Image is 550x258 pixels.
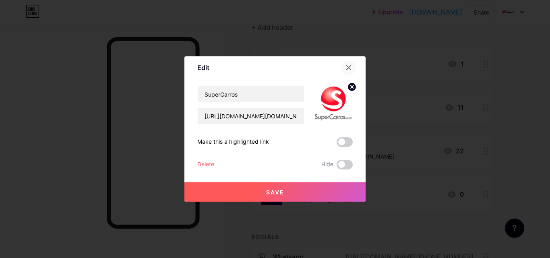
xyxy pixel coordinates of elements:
[321,160,333,169] span: Hide
[184,182,366,202] button: Save
[197,137,269,147] div: Make this a highlighted link
[198,108,304,124] input: URL
[197,160,214,169] div: Delete
[314,86,353,124] img: link_thumbnail
[266,189,284,196] span: Save
[198,86,304,102] input: Title
[197,63,209,72] div: Edit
